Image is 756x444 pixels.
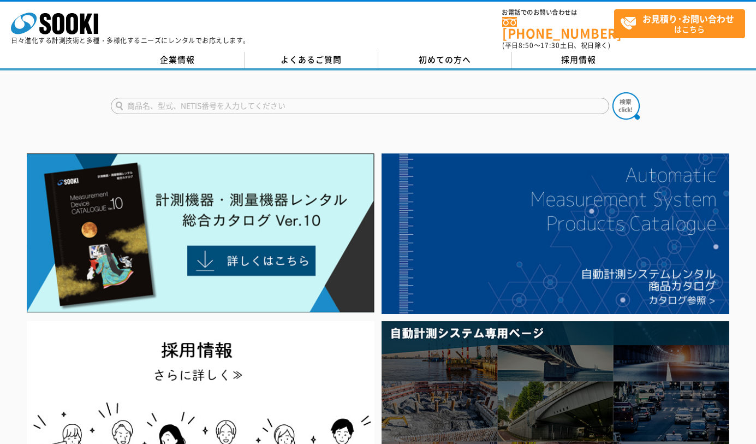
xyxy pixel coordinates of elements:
[502,40,610,50] span: (平日 ～ 土日、祝日除く)
[502,9,614,16] span: お電話でのお問い合わせは
[620,10,745,37] span: はこちら
[27,153,374,313] img: Catalog Ver10
[11,37,250,44] p: 日々進化する計測技術と多種・多様化するニーズにレンタルでお応えします。
[419,54,471,66] span: 初めての方へ
[378,52,512,68] a: 初めての方へ
[612,92,640,120] img: btn_search.png
[111,52,245,68] a: 企業情報
[540,40,560,50] span: 17:30
[519,40,534,50] span: 8:50
[642,12,734,25] strong: お見積り･お問い合わせ
[245,52,378,68] a: よくあるご質問
[502,17,614,39] a: [PHONE_NUMBER]
[111,98,609,114] input: 商品名、型式、NETIS番号を入力してください
[614,9,745,38] a: お見積り･お問い合わせはこちら
[382,153,729,314] img: 自動計測システムカタログ
[512,52,646,68] a: 採用情報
